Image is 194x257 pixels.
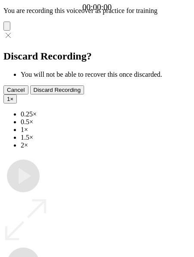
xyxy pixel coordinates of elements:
li: 0.5× [21,118,191,126]
a: 00:00:00 [82,3,112,12]
li: 2× [21,141,191,149]
span: 1 [7,96,10,102]
h2: Discard Recording? [3,50,191,62]
p: You are recording this voiceover as practice for training [3,7,191,15]
li: 1× [21,126,191,134]
li: 1.5× [21,134,191,141]
li: You will not be able to recover this once discarded. [21,71,191,78]
button: Cancel [3,85,28,94]
li: 0.25× [21,110,191,118]
button: 1× [3,94,17,103]
button: Discard Recording [30,85,84,94]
